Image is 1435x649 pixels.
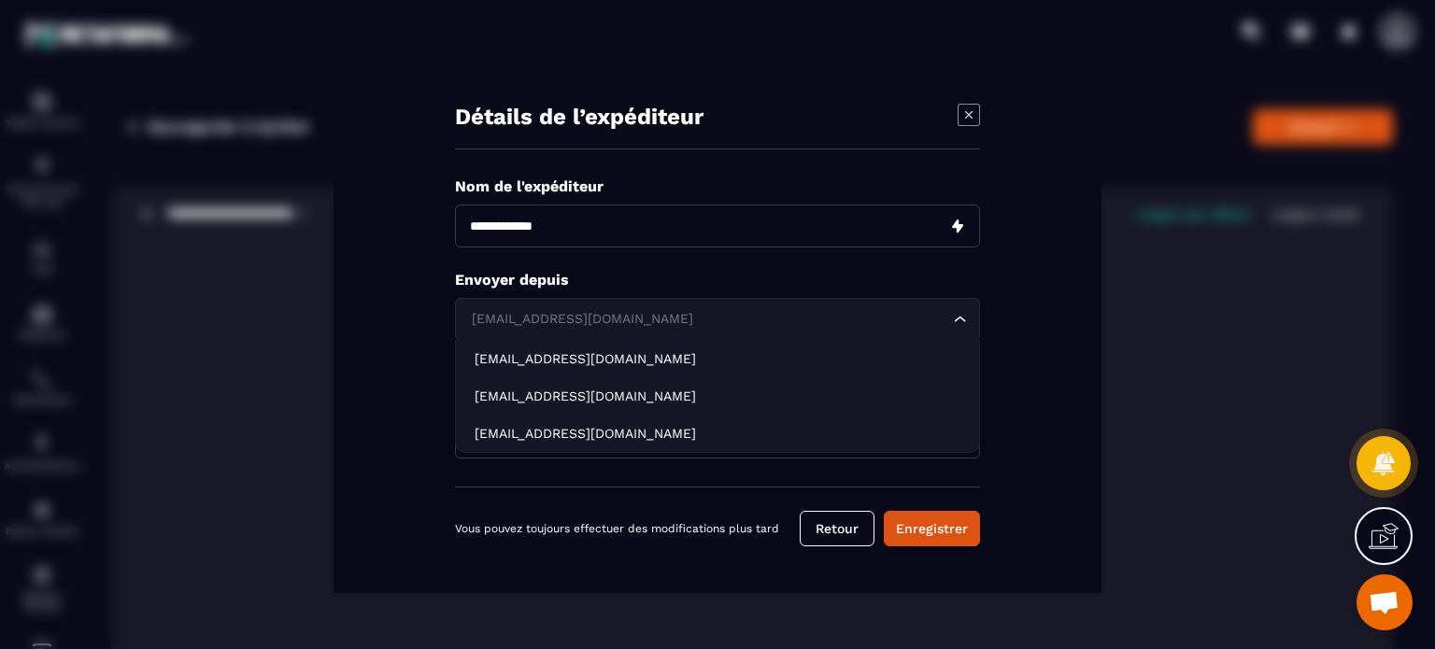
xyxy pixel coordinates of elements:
[455,177,980,195] p: Nom de l'expéditeur
[884,511,980,546] button: Enregistrer
[455,271,980,289] p: Envoyer depuis
[479,351,612,364] span: Répondre à l'expéditeur
[455,298,980,341] div: Search for option
[455,104,703,130] h4: Détails de l’expéditeur
[455,388,980,406] p: Objet du courriel
[800,511,874,546] button: Retour
[1357,574,1413,630] div: Ouvrir le chat
[455,522,779,535] p: Vous pouvez toujours effectuer des modifications plus tard
[467,309,949,330] input: Search for option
